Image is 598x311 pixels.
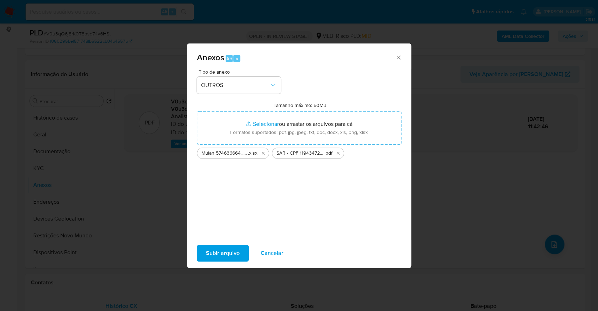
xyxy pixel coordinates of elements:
span: Subir arquivo [206,245,240,261]
label: Tamanho máximo: 50MB [274,102,327,108]
span: Cancelar [261,245,283,261]
button: Excluir Mulan 574636664_2025_09_15_07_28_11.xlsx [259,149,267,157]
span: .xlsx [248,150,257,157]
span: a [236,55,238,62]
ul: Arquivos selecionados [197,145,401,159]
span: Tipo de anexo [199,69,283,74]
button: Cancelar [252,245,293,262]
span: Anexos [197,51,224,63]
button: Subir arquivo [197,245,249,262]
span: Alt [226,55,232,62]
button: Excluir SAR - CPF 11943472661 - FHELIPE CORREIA NUNES - Documentos Google.pdf [334,149,342,157]
button: Fechar [395,54,401,60]
span: SAR - CPF 11943472661 - FHELIPE CORREIA NUNES - Documentos Google [276,150,324,157]
button: OUTROS [197,77,281,94]
span: OUTROS [201,82,270,89]
span: .pdf [324,150,332,157]
span: Mulan 574636664_2025_09_15_07_28_11 [201,150,248,157]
